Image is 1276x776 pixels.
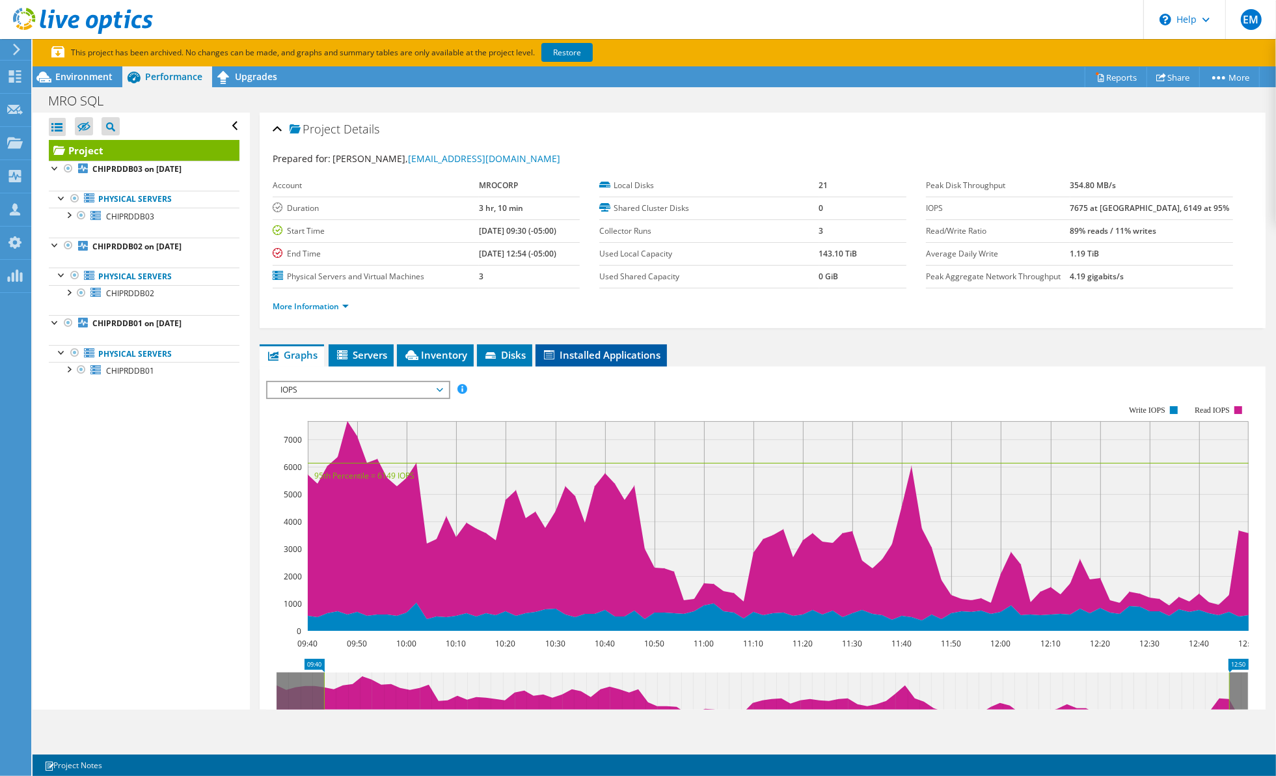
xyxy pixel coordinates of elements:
text: 95th Percentile = 6149 IOPS [314,470,414,481]
text: 3000 [284,544,302,555]
a: CHIPRDDB01 [49,362,239,379]
a: Share [1147,67,1200,87]
span: EM [1241,9,1262,30]
a: Restore [541,43,593,62]
text: 7000 [284,434,302,445]
b: 1.19 TiB [1070,248,1100,259]
b: 3 [819,225,824,236]
label: Used Local Capacity [599,247,819,260]
span: Servers [335,348,387,361]
span: Installed Applications [542,348,660,361]
b: 21 [819,180,828,191]
label: IOPS [926,202,1070,215]
text: 6000 [284,462,302,473]
label: Peak Disk Throughput [926,179,1070,192]
p: This project has been archived. No changes can be made, and graphs and summary tables are only av... [51,46,689,60]
label: Local Disks [599,179,819,192]
span: [PERSON_NAME], [333,152,560,165]
b: MROCORP [479,180,518,191]
b: CHIPRDDB01 on [DATE] [92,318,182,329]
label: End Time [273,247,479,260]
text: 10:00 [397,638,417,649]
text: 11:20 [793,638,813,649]
span: Project [290,123,340,136]
h1: MRO SQL [42,94,124,108]
text: 11:40 [892,638,912,649]
b: 89% reads / 11% writes [1070,225,1157,236]
b: [DATE] 09:30 (-05:00) [479,225,556,236]
a: CHIPRDDB03 [49,208,239,225]
text: Read IOPS [1195,406,1230,415]
span: Disks [483,348,526,361]
text: 09:40 [298,638,318,649]
text: 12:40 [1189,638,1210,649]
text: 10:50 [645,638,665,649]
a: [EMAIL_ADDRESS][DOMAIN_NAME] [408,152,560,165]
text: 0 [297,626,301,637]
a: Physical Servers [49,191,239,208]
span: Performance [145,70,202,83]
b: 0 GiB [819,271,839,282]
span: IOPS [274,382,441,398]
text: 12:50 [1239,638,1259,649]
text: 11:10 [744,638,764,649]
label: Collector Runs [599,225,819,238]
text: 10:40 [595,638,616,649]
text: 4000 [284,516,302,527]
label: Account [273,179,479,192]
span: Graphs [266,348,318,361]
a: More Information [273,301,349,312]
span: CHIPRDDB02 [106,288,154,299]
label: Peak Aggregate Network Throughput [926,270,1070,283]
a: Project Notes [35,757,111,773]
span: Details [344,121,379,137]
label: Prepared for: [273,152,331,165]
b: 3 hr, 10 min [479,202,523,214]
span: Upgrades [235,70,277,83]
text: 1000 [284,598,302,609]
text: 2000 [284,571,302,582]
a: Physical Servers [49,268,239,284]
a: More [1199,67,1260,87]
text: 12:00 [991,638,1011,649]
text: Write IOPS [1130,406,1166,415]
a: Reports [1085,67,1147,87]
text: 11:30 [843,638,863,649]
b: 354.80 MB/s [1070,180,1117,191]
span: Inventory [403,348,467,361]
text: 12:10 [1041,638,1061,649]
a: CHIPRDDB02 [49,285,239,302]
text: 12:30 [1140,638,1160,649]
label: Used Shared Capacity [599,270,819,283]
span: Environment [55,70,113,83]
a: Physical Servers [49,345,239,362]
text: 5000 [284,489,302,500]
b: 3 [479,271,483,282]
b: 0 [819,202,824,214]
label: Start Time [273,225,479,238]
a: CHIPRDDB01 on [DATE] [49,315,239,332]
b: CHIPRDDB03 on [DATE] [92,163,182,174]
text: 12:20 [1091,638,1111,649]
a: Project [49,140,239,161]
text: 10:10 [446,638,467,649]
svg: \n [1160,14,1171,25]
a: CHIPRDDB03 on [DATE] [49,161,239,178]
label: Shared Cluster Disks [599,202,819,215]
b: 7675 at [GEOGRAPHIC_DATA], 6149 at 95% [1070,202,1230,214]
b: 143.10 TiB [819,248,858,259]
a: CHIPRDDB02 on [DATE] [49,238,239,255]
text: 11:00 [694,638,714,649]
label: Average Daily Write [926,247,1070,260]
label: Physical Servers and Virtual Machines [273,270,479,283]
b: 4.19 gigabits/s [1070,271,1124,282]
span: CHIPRDDB01 [106,365,154,376]
b: [DATE] 12:54 (-05:00) [479,248,556,259]
label: Read/Write Ratio [926,225,1070,238]
b: CHIPRDDB02 on [DATE] [92,241,182,252]
text: 11:50 [942,638,962,649]
text: 10:30 [546,638,566,649]
span: CHIPRDDB03 [106,211,154,222]
label: Duration [273,202,479,215]
text: 09:50 [347,638,368,649]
